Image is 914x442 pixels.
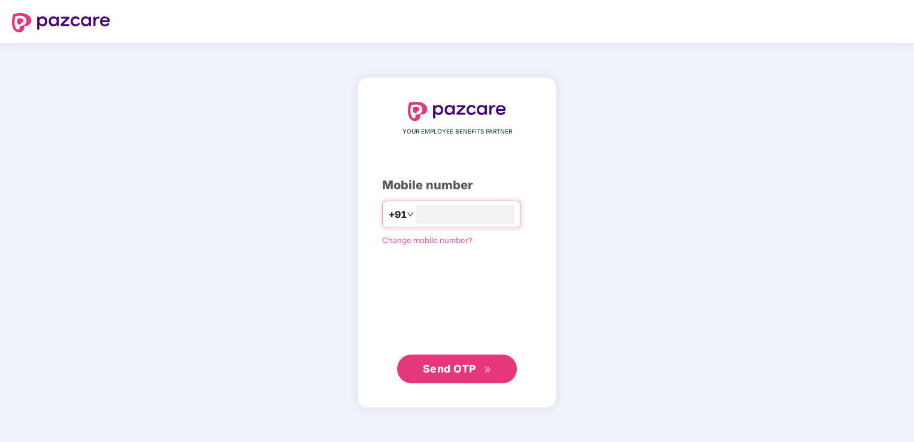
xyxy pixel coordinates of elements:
[402,127,512,137] span: YOUR EMPLOYEE BENEFITS PARTNER
[382,235,473,245] a: Change mobile number?
[407,211,414,218] span: down
[389,207,407,222] span: +91
[484,366,492,374] span: double-right
[12,13,110,32] img: logo
[397,355,517,383] button: Send OTPdouble-right
[423,362,476,375] span: Send OTP
[408,102,506,121] img: logo
[382,176,532,195] div: Mobile number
